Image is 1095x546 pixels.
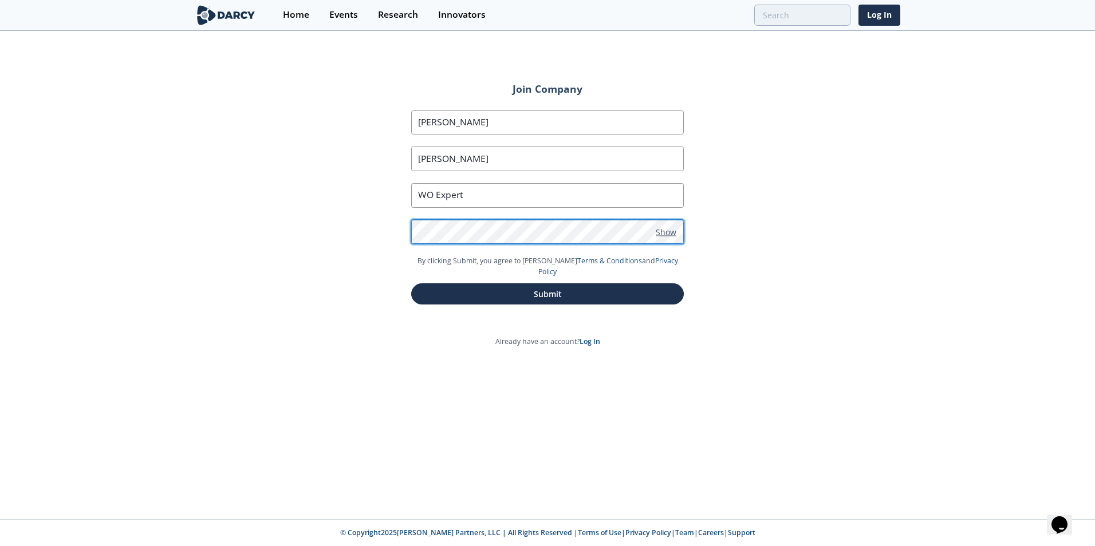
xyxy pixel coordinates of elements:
a: Terms & Conditions [577,256,642,266]
a: Team [675,528,694,537]
span: Show [656,225,676,238]
input: First Name [411,110,684,135]
div: Research [378,10,418,19]
p: Already have an account? [379,337,716,347]
a: Privacy Policy [625,528,671,537]
a: Support [728,528,755,537]
a: Log In [858,5,900,26]
iframe: chat widget [1047,500,1084,535]
div: Home [283,10,309,19]
img: logo-wide.svg [195,5,257,25]
a: Privacy Policy [538,256,678,276]
input: Last Name [411,147,684,171]
div: Events [329,10,358,19]
input: Advanced Search [754,5,850,26]
a: Log In [580,337,600,346]
div: Innovators [438,10,486,19]
input: Job Title [411,183,684,208]
button: Submit [411,283,684,304]
a: Terms of Use [578,528,621,537]
h2: Join Company [395,84,700,94]
p: © Copyright 2025 [PERSON_NAME] Partners, LLC | All Rights Reserved | | | | | [124,528,971,538]
a: Careers [698,528,724,537]
p: By clicking Submit, you agree to [PERSON_NAME] and [411,256,684,277]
